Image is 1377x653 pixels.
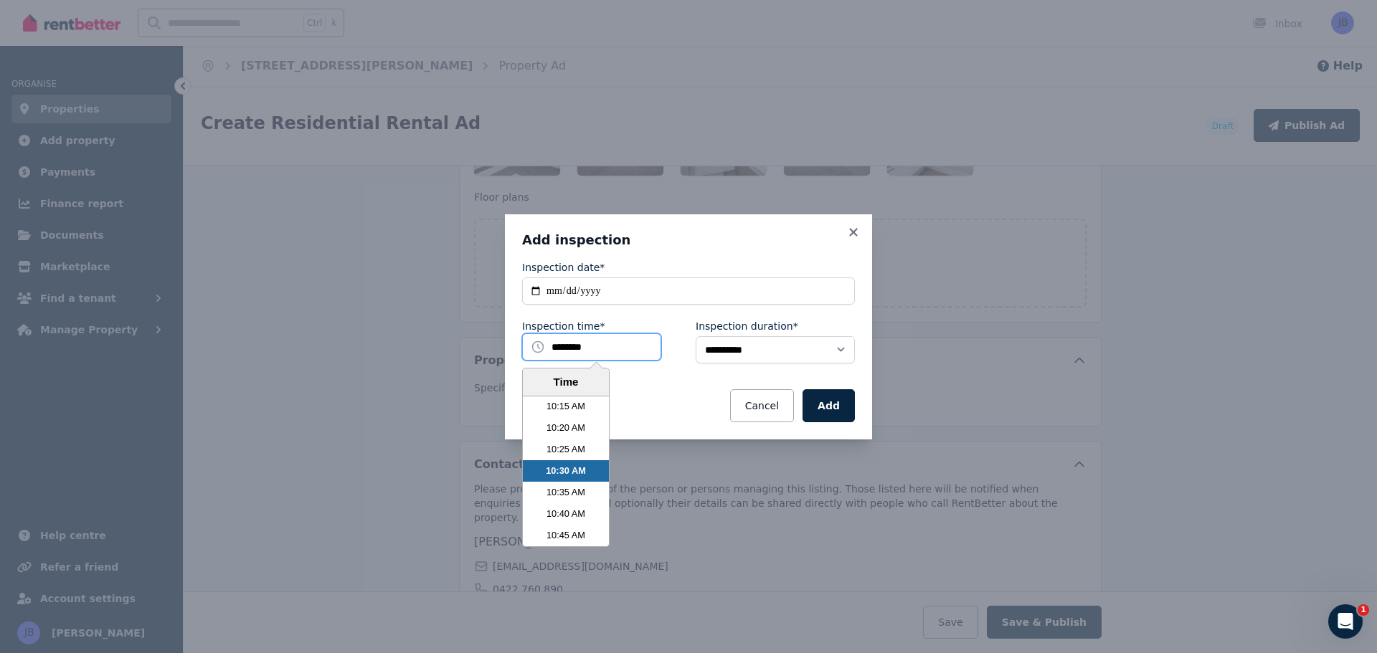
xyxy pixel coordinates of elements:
li: 10:30 AM [523,460,609,482]
label: Inspection duration* [696,319,798,333]
li: 10:35 AM [523,482,609,503]
h3: Add inspection [522,232,855,249]
button: Cancel [730,389,794,422]
li: 10:40 AM [523,503,609,525]
button: Add [803,389,855,422]
label: Inspection date* [522,260,605,275]
label: Inspection time* [522,319,605,333]
li: 10:20 AM [523,417,609,439]
span: 1 [1358,604,1369,616]
iframe: Intercom live chat [1328,604,1363,639]
ul: Time [523,396,609,546]
li: 10:45 AM [523,525,609,546]
li: 10:25 AM [523,439,609,460]
li: 10:15 AM [523,396,609,417]
div: Time [526,374,605,391]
